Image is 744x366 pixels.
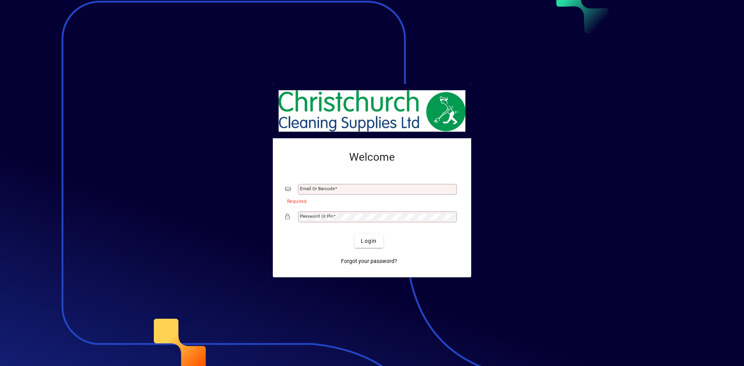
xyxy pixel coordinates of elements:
[338,254,400,268] a: Forgot your password?
[300,186,335,191] mat-label: Email or Barcode
[285,151,459,164] h2: Welcome
[361,237,377,245] span: Login
[300,213,333,219] mat-label: Password or Pin
[341,257,397,265] span: Forgot your password?
[355,234,383,248] button: Login
[287,197,453,205] mat-error: Required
